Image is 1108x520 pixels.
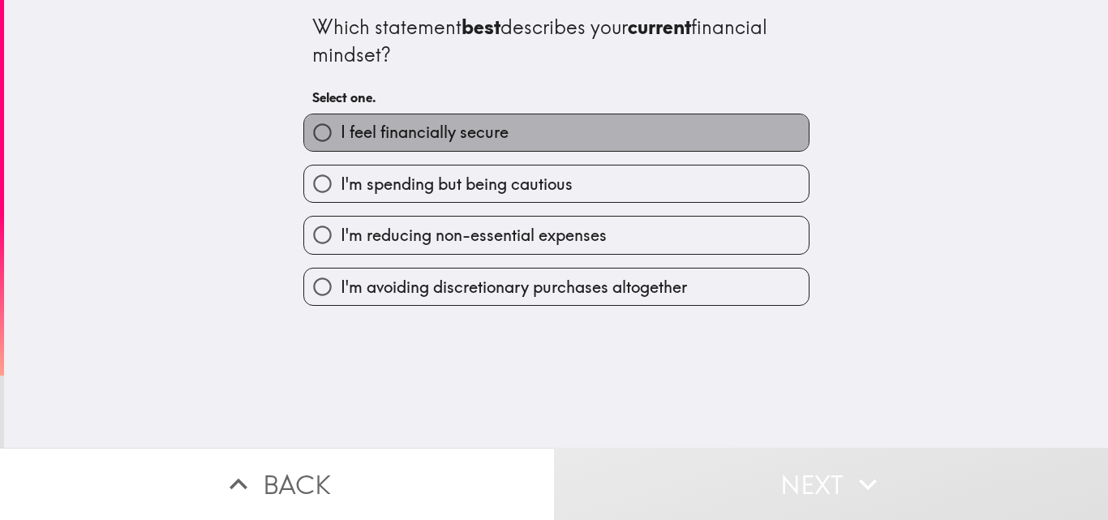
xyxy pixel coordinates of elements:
[341,224,607,247] span: I'm reducing non-essential expenses
[554,448,1108,520] button: Next
[341,173,573,196] span: I'm spending but being cautious
[304,217,809,253] button: I'm reducing non-essential expenses
[628,15,691,39] b: current
[312,14,801,68] div: Which statement describes your financial mindset?
[304,269,809,305] button: I'm avoiding discretionary purchases altogether
[341,121,509,144] span: I feel financially secure
[312,88,801,106] h6: Select one.
[304,114,809,151] button: I feel financially secure
[341,276,687,299] span: I'm avoiding discretionary purchases altogether
[304,165,809,202] button: I'm spending but being cautious
[462,15,500,39] b: best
